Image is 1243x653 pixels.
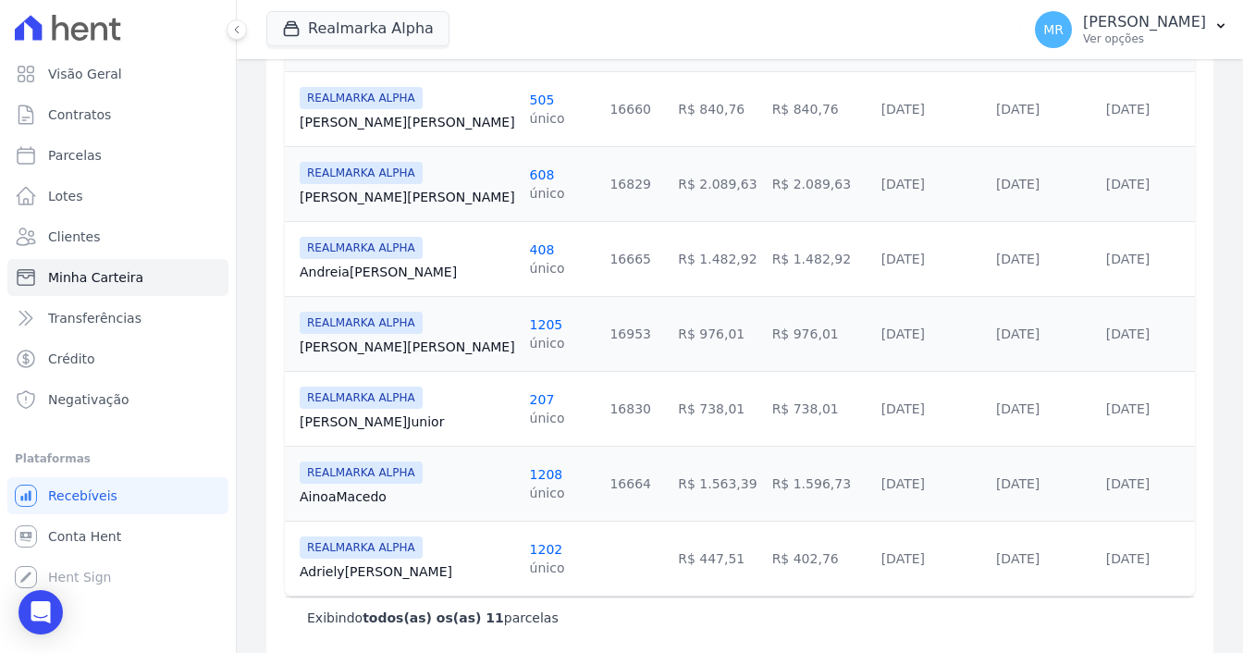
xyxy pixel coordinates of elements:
[300,562,515,581] a: Adriely[PERSON_NAME]
[609,252,651,266] a: 16665
[7,259,228,296] a: Minha Carteira
[530,167,555,182] a: 608
[671,221,764,296] td: R$ 1.482,92
[609,177,651,191] a: 16829
[18,590,63,635] div: Open Intercom Messenger
[996,177,1040,191] a: [DATE]
[7,218,228,255] a: Clientes
[881,177,925,191] a: [DATE]
[671,146,764,221] td: R$ 2.089,63
[300,487,515,506] a: AinoaMacedo
[1043,23,1064,36] span: MR
[881,252,925,266] a: [DATE]
[300,387,423,409] span: REALMARKA ALPHA
[765,521,874,596] td: R$ 402,76
[530,467,563,482] a: 1208
[300,162,423,184] span: REALMARKA ALPHA
[765,371,874,446] td: R$ 738,01
[671,446,764,521] td: R$ 1.563,39
[7,381,228,418] a: Negativação
[7,55,228,92] a: Visão Geral
[48,527,121,546] span: Conta Hent
[300,237,423,259] span: REALMARKA ALPHA
[996,252,1040,266] a: [DATE]
[609,102,651,117] a: 16660
[996,551,1040,566] a: [DATE]
[530,92,555,107] a: 505
[7,477,228,514] a: Recebíveis
[48,268,143,287] span: Minha Carteira
[1106,476,1150,491] a: [DATE]
[530,242,555,257] a: 408
[881,476,925,491] a: [DATE]
[300,462,423,484] span: REALMARKA ALPHA
[671,71,764,146] td: R$ 840,76
[7,137,228,174] a: Parcelas
[1020,4,1243,55] button: MR [PERSON_NAME] Ver opções
[881,102,925,117] a: [DATE]
[1083,31,1206,46] p: Ver opções
[530,392,555,407] a: 207
[1083,13,1206,31] p: [PERSON_NAME]
[996,102,1040,117] a: [DATE]
[609,326,651,341] a: 16953
[530,334,565,352] div: único
[530,484,565,502] div: único
[530,409,565,427] div: único
[1106,252,1150,266] a: [DATE]
[48,309,142,327] span: Transferências
[48,187,83,205] span: Lotes
[996,476,1040,491] a: [DATE]
[48,65,122,83] span: Visão Geral
[881,326,925,341] a: [DATE]
[609,401,651,416] a: 16830
[7,300,228,337] a: Transferências
[765,296,874,371] td: R$ 976,01
[1106,177,1150,191] a: [DATE]
[48,350,95,368] span: Crédito
[1106,551,1150,566] a: [DATE]
[300,188,515,206] a: [PERSON_NAME][PERSON_NAME]
[300,263,515,281] a: Andreia[PERSON_NAME]
[765,446,874,521] td: R$ 1.596,73
[300,338,515,356] a: [PERSON_NAME][PERSON_NAME]
[530,259,565,277] div: único
[530,317,563,332] a: 1205
[881,551,925,566] a: [DATE]
[307,609,559,627] p: Exibindo parcelas
[530,542,563,557] a: 1202
[48,228,100,246] span: Clientes
[300,113,515,131] a: [PERSON_NAME][PERSON_NAME]
[996,326,1040,341] a: [DATE]
[48,487,117,505] span: Recebíveis
[7,96,228,133] a: Contratos
[48,146,102,165] span: Parcelas
[48,390,129,409] span: Negativação
[530,109,565,128] div: único
[881,401,925,416] a: [DATE]
[1106,326,1150,341] a: [DATE]
[300,87,423,109] span: REALMARKA ALPHA
[48,105,111,124] span: Contratos
[300,312,423,334] span: REALMARKA ALPHA
[671,296,764,371] td: R$ 976,01
[765,221,874,296] td: R$ 1.482,92
[300,536,423,559] span: REALMARKA ALPHA
[530,184,565,203] div: único
[7,178,228,215] a: Lotes
[1106,401,1150,416] a: [DATE]
[300,413,515,431] a: [PERSON_NAME]Junior
[609,476,651,491] a: 16664
[363,610,504,625] b: todos(as) os(as) 11
[1106,102,1150,117] a: [DATE]
[765,146,874,221] td: R$ 2.089,63
[7,518,228,555] a: Conta Hent
[671,371,764,446] td: R$ 738,01
[671,521,764,596] td: R$ 447,51
[266,11,449,46] button: Realmarka Alpha
[996,401,1040,416] a: [DATE]
[15,448,221,470] div: Plataformas
[530,559,565,577] div: único
[7,340,228,377] a: Crédito
[765,71,874,146] td: R$ 840,76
